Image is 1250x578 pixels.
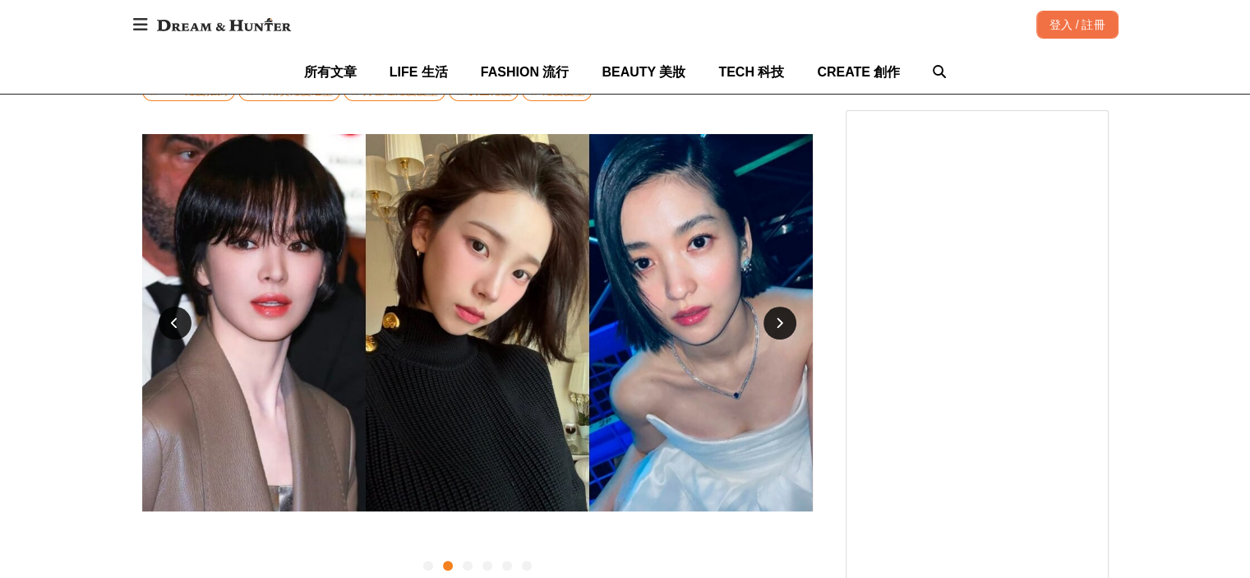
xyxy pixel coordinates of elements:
[1036,11,1119,39] div: 登入 / 註冊
[718,50,784,94] a: TECH 科技
[142,134,813,511] img: 5fbddd20-40bf-4de0-9c5e-bfdb6b62f4d7.jpg
[817,65,900,79] span: CREATE 創作
[149,10,299,39] img: Dream & Hunter
[718,65,784,79] span: TECH 科技
[602,65,685,79] span: BEAUTY 美妝
[304,50,357,94] a: 所有文章
[390,50,448,94] a: LIFE 生活
[304,65,357,79] span: 所有文章
[817,50,900,94] a: CREATE 創作
[481,65,570,79] span: FASHION 流行
[602,50,685,94] a: BEAUTY 美妝
[481,50,570,94] a: FASHION 流行
[390,65,448,79] span: LIFE 生活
